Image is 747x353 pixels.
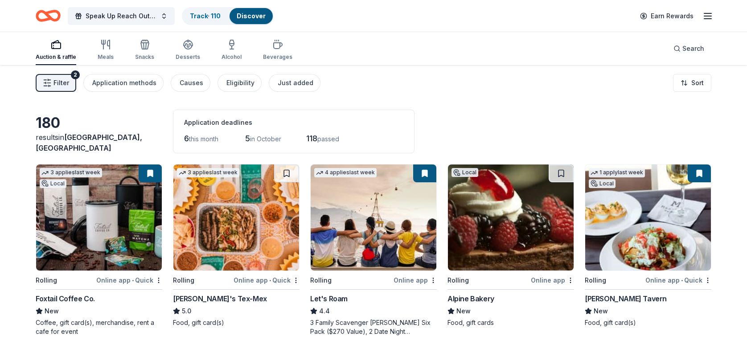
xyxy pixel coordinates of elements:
[278,78,313,88] div: Just added
[177,168,239,177] div: 3 applies last week
[36,53,76,61] div: Auction & raffle
[635,8,699,24] a: Earn Rewards
[36,74,76,92] button: Filter2
[36,114,162,132] div: 180
[96,275,162,286] div: Online app Quick
[173,275,194,286] div: Rolling
[237,12,266,20] a: Discover
[585,164,711,271] img: Image for Marlow's Tavern
[585,318,711,327] div: Food, gift card(s)
[45,306,59,316] span: New
[36,132,162,153] div: results
[245,134,250,143] span: 5
[394,275,437,286] div: Online app
[447,164,574,327] a: Image for Alpine BakeryLocalRollingOnline appAlpine BakeryNewFood, gift cards
[68,7,175,25] button: Speak Up Reach Out Charity Golf Event
[456,306,471,316] span: New
[222,36,242,65] button: Alcohol
[184,134,189,143] span: 6
[218,74,262,92] button: Eligibility
[184,117,403,128] div: Application deadlines
[269,74,320,92] button: Just added
[36,164,162,336] a: Image for Foxtail Coffee Co.3 applieslast weekLocalRollingOnline app•QuickFoxtail Coffee Co.NewCo...
[310,293,348,304] div: Let's Roam
[36,318,162,336] div: Coffee, gift card(s), merchandise, rent a cafe for event
[645,275,711,286] div: Online app Quick
[310,275,332,286] div: Rolling
[98,36,114,65] button: Meals
[585,275,606,286] div: Rolling
[40,179,66,188] div: Local
[176,53,200,61] div: Desserts
[666,40,711,57] button: Search
[135,53,154,61] div: Snacks
[531,275,574,286] div: Online app
[36,133,142,152] span: [GEOGRAPHIC_DATA], [GEOGRAPHIC_DATA]
[36,5,61,26] a: Home
[447,275,469,286] div: Rolling
[40,168,102,177] div: 3 applies last week
[36,133,142,152] span: in
[451,168,478,177] div: Local
[269,277,271,284] span: •
[310,164,437,336] a: Image for Let's Roam4 applieslast weekRollingOnline appLet's Roam4.43 Family Scavenger [PERSON_NA...
[448,164,574,271] img: Image for Alpine Bakery
[36,275,57,286] div: Rolling
[53,78,69,88] span: Filter
[317,135,339,143] span: passed
[182,306,191,316] span: 5.0
[594,306,608,316] span: New
[447,318,574,327] div: Food, gift cards
[585,293,667,304] div: [PERSON_NAME] Tavern
[222,53,242,61] div: Alcohol
[585,164,711,327] a: Image for Marlow's Tavern1 applylast weekLocalRollingOnline app•Quick[PERSON_NAME] TavernNewFood,...
[263,53,292,61] div: Beverages
[691,78,704,88] span: Sort
[310,318,437,336] div: 3 Family Scavenger [PERSON_NAME] Six Pack ($270 Value), 2 Date Night Scavenger [PERSON_NAME] Two ...
[180,78,203,88] div: Causes
[71,70,80,79] div: 2
[234,275,300,286] div: Online app Quick
[190,12,221,20] a: Track· 110
[182,7,274,25] button: Track· 110Discover
[447,293,494,304] div: Alpine Bakery
[176,36,200,65] button: Desserts
[171,74,210,92] button: Causes
[83,74,164,92] button: Application methods
[36,36,76,65] button: Auction & raffle
[86,11,157,21] span: Speak Up Reach Out Charity Golf Event
[319,306,330,316] span: 4.4
[173,293,267,304] div: [PERSON_NAME]'s Tex-Mex
[36,164,162,271] img: Image for Foxtail Coffee Co.
[263,36,292,65] button: Beverages
[173,318,300,327] div: Food, gift card(s)
[92,78,156,88] div: Application methods
[36,293,95,304] div: Foxtail Coffee Co.
[306,134,317,143] span: 118
[682,43,704,54] span: Search
[173,164,299,271] img: Image for Chuy's Tex-Mex
[314,168,377,177] div: 4 applies last week
[681,277,683,284] span: •
[589,168,645,177] div: 1 apply last week
[673,74,711,92] button: Sort
[589,179,616,188] div: Local
[250,135,281,143] span: in October
[132,277,134,284] span: •
[226,78,254,88] div: Eligibility
[173,164,300,327] a: Image for Chuy's Tex-Mex3 applieslast weekRollingOnline app•Quick[PERSON_NAME]'s Tex-Mex5.0Food, ...
[135,36,154,65] button: Snacks
[189,135,218,143] span: this month
[98,53,114,61] div: Meals
[311,164,436,271] img: Image for Let's Roam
